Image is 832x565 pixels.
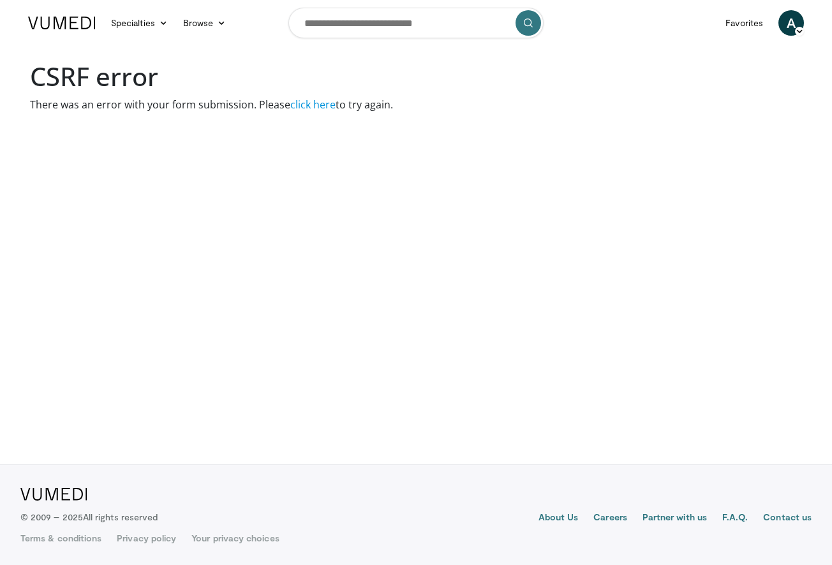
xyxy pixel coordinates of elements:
[763,511,812,526] a: Contact us
[778,10,804,36] a: A
[643,511,707,526] a: Partner with us
[290,98,336,112] a: click here
[175,10,234,36] a: Browse
[718,10,771,36] a: Favorites
[20,532,101,545] a: Terms & conditions
[28,17,96,29] img: VuMedi Logo
[288,8,544,38] input: Search topics, interventions
[722,511,748,526] a: F.A.Q.
[593,511,627,526] a: Careers
[117,532,176,545] a: Privacy policy
[30,97,802,112] p: There was an error with your form submission. Please to try again.
[539,511,579,526] a: About Us
[191,532,279,545] a: Your privacy choices
[20,511,158,524] p: © 2009 – 2025
[83,511,158,522] span: All rights reserved
[103,10,175,36] a: Specialties
[20,488,87,501] img: VuMedi Logo
[30,61,802,92] h1: CSRF error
